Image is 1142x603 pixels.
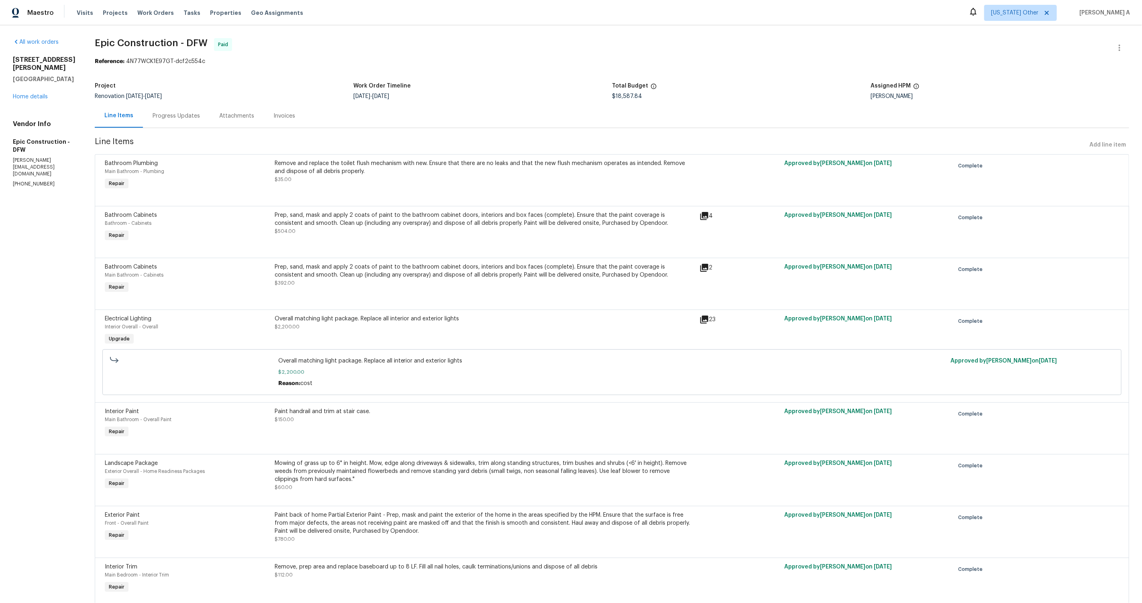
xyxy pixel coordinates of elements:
span: $60.00 [275,485,292,490]
div: 4 [699,211,779,221]
span: [DATE] [874,512,892,518]
div: Line Items [104,112,133,120]
span: [DATE] [145,94,162,99]
div: 23 [699,315,779,324]
span: Exterior Paint [105,512,140,518]
h5: [GEOGRAPHIC_DATA] [13,75,75,83]
span: Interior Overall - Overall [105,324,158,329]
span: Maestro [27,9,54,17]
span: [DATE] [874,564,892,570]
span: Complete [958,410,986,418]
span: Approved by [PERSON_NAME] on [784,564,892,570]
span: [DATE] [874,264,892,270]
span: Main Bathroom - Overall Paint [105,417,171,422]
span: Line Items [95,138,1086,153]
span: Landscape Package [105,460,158,466]
span: Repair [106,479,128,487]
h5: Assigned HPM [871,83,911,89]
div: Mowing of grass up to 6" in height. Mow, edge along driveways & sidewalks, trim along standing st... [275,459,695,483]
span: Interior Trim [105,564,137,570]
span: Repair [106,179,128,187]
h4: Vendor Info [13,120,75,128]
span: Repair [106,231,128,239]
span: Complete [958,513,986,522]
span: $150.00 [275,417,294,422]
span: cost [300,381,312,386]
span: - [353,94,389,99]
span: [DATE] [1039,358,1057,364]
h5: Epic Construction - DFW [13,138,75,154]
div: Prep, sand, mask and apply 2 coats of paint to the bathroom cabinet doors, interiors and box face... [275,211,695,227]
span: Approved by [PERSON_NAME] on [784,264,892,270]
div: Remove and replace the toilet flush mechanism with new. Ensure that there are no leaks and that t... [275,159,695,175]
span: Complete [958,214,986,222]
span: Geo Assignments [251,9,303,17]
span: Complete [958,565,986,573]
b: Reference: [95,59,124,64]
h5: Project [95,83,116,89]
span: [US_STATE] Other [991,9,1038,17]
span: Electrical Lighting [105,316,151,322]
span: Approved by [PERSON_NAME] on [784,161,892,166]
span: Bathroom Plumbing [105,161,158,166]
span: The total cost of line items that have been proposed by Opendoor. This sum includes line items th... [651,83,657,94]
span: $2,200.00 [275,324,300,329]
span: The hpm assigned to this work order. [913,83,920,94]
span: Epic Construction - DFW [95,38,208,48]
span: [DATE] [874,316,892,322]
span: [DATE] [874,409,892,414]
span: Approved by [PERSON_NAME] on [784,212,892,218]
h5: Work Order Timeline [353,83,411,89]
span: [PERSON_NAME] A [1076,9,1130,17]
p: [PERSON_NAME][EMAIL_ADDRESS][DOMAIN_NAME] [13,157,75,177]
div: Attachments [219,112,254,120]
div: Overall matching light package. Replace all interior and exterior lights [275,315,695,323]
div: 2 [699,263,779,273]
span: Complete [958,462,986,470]
span: Repair [106,283,128,291]
span: Complete [958,317,986,325]
span: [DATE] [372,94,389,99]
span: Upgrade [106,335,133,343]
span: Repair [106,583,128,591]
span: [DATE] [126,94,143,99]
span: Visits [77,9,93,17]
span: Repair [106,531,128,539]
span: Complete [958,265,986,273]
span: Approved by [PERSON_NAME] on [784,316,892,322]
span: Approved by [PERSON_NAME] on [784,460,892,466]
span: [DATE] [353,94,370,99]
div: Remove, prep area and replace baseboard up to 8 LF. Fill all nail holes, caulk terminations/union... [275,563,695,571]
span: Approved by [PERSON_NAME] on [784,409,892,414]
span: Main Bathroom - Cabinets [105,273,163,277]
span: Complete [958,162,986,170]
span: $392.00 [275,281,295,285]
span: Main Bedroom - Interior Trim [105,572,169,577]
span: Projects [103,9,128,17]
span: $35.00 [275,177,292,182]
span: $2,200.00 [278,368,946,376]
span: Front - Overall Paint [105,521,149,526]
div: Prep, sand, mask and apply 2 coats of paint to the bathroom cabinet doors, interiors and box face... [275,263,695,279]
span: $504.00 [275,229,296,234]
div: Invoices [273,112,295,120]
div: 4N77WCK1E97GT-dcf2c554c [95,57,1129,65]
div: [PERSON_NAME] [871,94,1129,99]
div: Paint back of home Partial Exterior Paint - Prep, mask and paint the exterior of the home in the ... [275,511,695,535]
div: Progress Updates [153,112,200,120]
span: Bathroom Cabinets [105,264,157,270]
p: [PHONE_NUMBER] [13,181,75,187]
span: [DATE] [874,460,892,466]
span: $780.00 [275,537,295,542]
span: [DATE] [874,212,892,218]
a: All work orders [13,39,59,45]
span: Exterior Overall - Home Readiness Packages [105,469,205,474]
span: Work Orders [137,9,174,17]
span: Main Bathroom - Plumbing [105,169,164,174]
span: $18,587.84 [612,94,642,99]
span: Properties [210,9,241,17]
div: Paint handrail and trim at stair case. [275,407,695,416]
span: Overall matching light package. Replace all interior and exterior lights [278,357,946,365]
h5: Total Budget [612,83,648,89]
span: $112.00 [275,572,293,577]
